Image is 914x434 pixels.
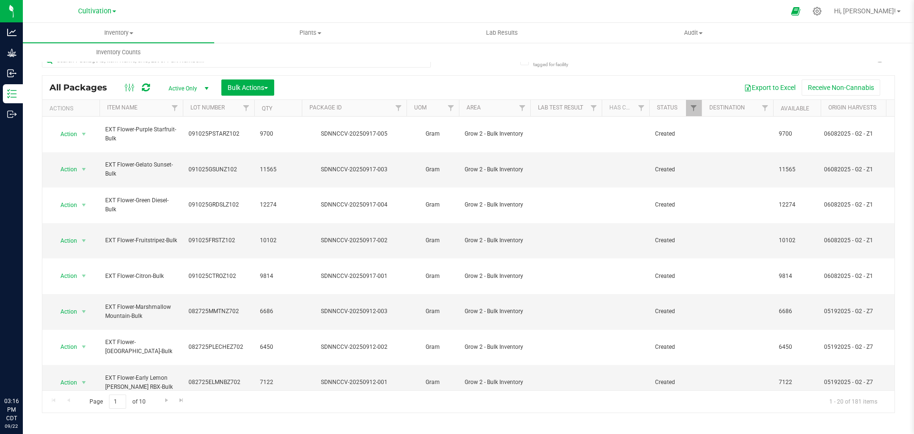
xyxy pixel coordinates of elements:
[412,343,453,352] span: Gram
[107,104,138,111] a: Item Name
[822,395,885,409] span: 1 - 20 of 181 items
[824,272,913,281] div: Value 1: 06082025 - G2 - Z1
[465,378,525,387] span: Grow 2 - Bulk Inventory
[260,129,296,138] span: 9700
[655,236,696,245] span: Created
[190,104,225,111] a: Lot Number
[78,7,111,15] span: Cultivation
[4,397,19,423] p: 03:16 PM CDT
[602,100,649,117] th: Has COA
[189,165,248,174] span: 091025GSUNZ102
[779,307,815,316] span: 6686
[7,69,17,78] inline-svg: Inbound
[467,104,481,111] a: Area
[785,2,806,20] span: Open Ecommerce Menu
[538,104,583,111] a: Lab Test Result
[50,105,96,112] div: Actions
[105,125,177,143] span: EXT Flower-Purple Starfruit-Bulk
[52,269,78,283] span: Action
[28,356,40,368] iframe: Resource center unread badge
[686,100,702,116] a: Filter
[105,236,177,245] span: EXT Flower-Fruitstripez-Bulk
[412,165,453,174] span: Gram
[655,343,696,352] span: Created
[300,200,408,209] div: SDNNCCV-20250917-004
[78,340,90,354] span: select
[105,272,177,281] span: EXT Flower-Citron-Bulk
[811,7,823,16] div: Manage settings
[828,104,876,111] a: Origin Harvests
[465,307,525,316] span: Grow 2 - Bulk Inventory
[105,160,177,178] span: EXT Flower-Gelato Sunset-Bulk
[105,303,177,321] span: EXT Flower-Marshmallow Mountain-Bulk
[52,305,78,318] span: Action
[260,236,296,245] span: 10102
[214,23,406,43] a: Plants
[78,128,90,141] span: select
[655,200,696,209] span: Created
[52,128,78,141] span: Action
[260,200,296,209] span: 12274
[260,165,296,174] span: 11565
[586,100,602,116] a: Filter
[189,343,248,352] span: 082725PLECHEZ702
[779,200,815,209] span: 12274
[443,100,459,116] a: Filter
[465,200,525,209] span: Grow 2 - Bulk Inventory
[7,109,17,119] inline-svg: Outbound
[655,307,696,316] span: Created
[412,129,453,138] span: Gram
[655,165,696,174] span: Created
[167,100,183,116] a: Filter
[465,165,525,174] span: Grow 2 - Bulk Inventory
[52,163,78,176] span: Action
[779,378,815,387] span: 7122
[78,198,90,212] span: select
[802,79,880,96] button: Receive Non-Cannabis
[824,378,913,387] div: Value 1: 05192025 - G2 - Z7
[262,105,272,112] a: Qty
[23,23,214,43] a: Inventory
[634,100,649,116] a: Filter
[757,100,773,116] a: Filter
[23,42,214,62] a: Inventory Counts
[412,272,453,281] span: Gram
[260,272,296,281] span: 9814
[465,236,525,245] span: Grow 2 - Bulk Inventory
[824,200,913,209] div: Value 1: 06082025 - G2 - Z1
[779,272,815,281] span: 9814
[52,376,78,389] span: Action
[824,129,913,138] div: Value 1: 06082025 - G2 - Z1
[598,29,788,37] span: Audit
[260,307,296,316] span: 6686
[221,79,274,96] button: Bulk Actions
[300,343,408,352] div: SDNNCCV-20250912-002
[7,89,17,99] inline-svg: Inventory
[779,236,815,245] span: 10102
[412,236,453,245] span: Gram
[834,7,896,15] span: Hi, [PERSON_NAME]!
[300,165,408,174] div: SDNNCCV-20250917-003
[189,129,248,138] span: 091025PSTARZ102
[23,29,214,37] span: Inventory
[655,272,696,281] span: Created
[109,395,126,409] input: 1
[78,269,90,283] span: select
[78,163,90,176] span: select
[300,236,408,245] div: SDNNCCV-20250917-002
[824,343,913,352] div: Value 1: 05192025 - G2 - Z7
[189,236,248,245] span: 091025FRSTZ102
[412,307,453,316] span: Gram
[412,200,453,209] span: Gram
[391,100,407,116] a: Filter
[655,378,696,387] span: Created
[597,23,789,43] a: Audit
[83,48,154,57] span: Inventory Counts
[52,198,78,212] span: Action
[300,307,408,316] div: SDNNCCV-20250912-003
[7,28,17,37] inline-svg: Analytics
[779,165,815,174] span: 11565
[50,82,117,93] span: All Packages
[465,343,525,352] span: Grow 2 - Bulk Inventory
[189,307,248,316] span: 082725MMTNZ702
